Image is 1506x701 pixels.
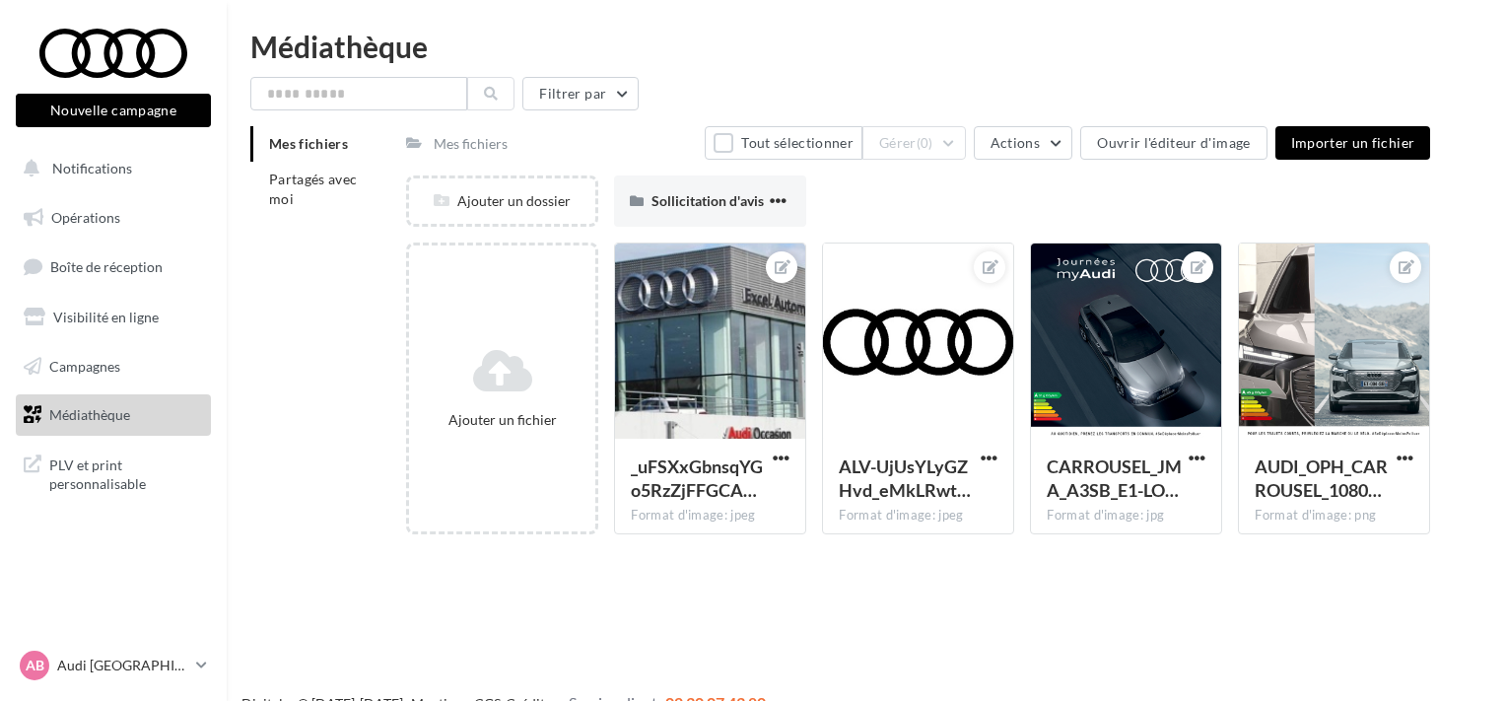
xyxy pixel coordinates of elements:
span: Notifications [52,160,132,176]
a: PLV et print personnalisable [12,444,215,502]
a: Campagnes [12,346,215,387]
a: Opérations [12,197,215,239]
span: CARROUSEL_JMA_A3SB_E1-LOM1 [1047,456,1182,501]
div: Format d'image: jpeg [839,507,997,525]
div: Format d'image: jpg [1047,507,1205,525]
span: Opérations [51,209,120,226]
span: Médiathèque [49,406,130,423]
div: Ajouter un dossier [409,191,595,211]
button: Ouvrir l'éditeur d'image [1080,126,1266,160]
button: Tout sélectionner [705,126,862,160]
span: AUDI_OPH_CARROUSEL_1080x1080_PARE_BRISE_MARCHEOUVELO [1255,456,1388,501]
span: _uFSXxGbnsqYGo5RzZjFFGCAn949ll0DrC6iOc9cuCmBHjBIqw7w6EZWkUXJSlqXLAboZiKkKL88Qi6Y1w=s0 [631,456,763,501]
span: PLV et print personnalisable [49,452,203,494]
button: Gérer(0) [862,126,966,160]
a: AB Audi [GEOGRAPHIC_DATA] [16,647,211,684]
span: ALV-UjUsYLyGZHvd_eMkLRwt_CXJf3S7WZS-jyoYt0eHmlgGWvSMUdR9 [839,456,971,501]
div: Mes fichiers [434,134,508,154]
button: Nouvelle campagne [16,94,211,127]
span: Importer un fichier [1291,134,1415,151]
div: Format d'image: png [1255,507,1413,525]
span: AB [26,656,44,675]
span: Sollicitation d'avis [651,192,764,209]
button: Notifications [12,148,207,189]
button: Actions [974,126,1072,160]
button: Importer un fichier [1275,126,1431,160]
div: Ajouter un fichier [417,410,587,430]
span: Boîte de réception [50,258,163,275]
span: Mes fichiers [269,135,348,152]
a: Boîte de réception [12,245,215,288]
span: Visibilité en ligne [53,309,159,325]
a: Visibilité en ligne [12,297,215,338]
button: Filtrer par [522,77,639,110]
div: Format d'image: jpeg [631,507,789,525]
div: Médiathèque [250,32,1482,61]
a: Médiathèque [12,394,215,436]
p: Audi [GEOGRAPHIC_DATA] [57,656,188,675]
span: (0) [917,135,933,151]
span: Partagés avec moi [269,171,358,207]
span: Actions [991,134,1040,151]
span: Campagnes [49,357,120,374]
